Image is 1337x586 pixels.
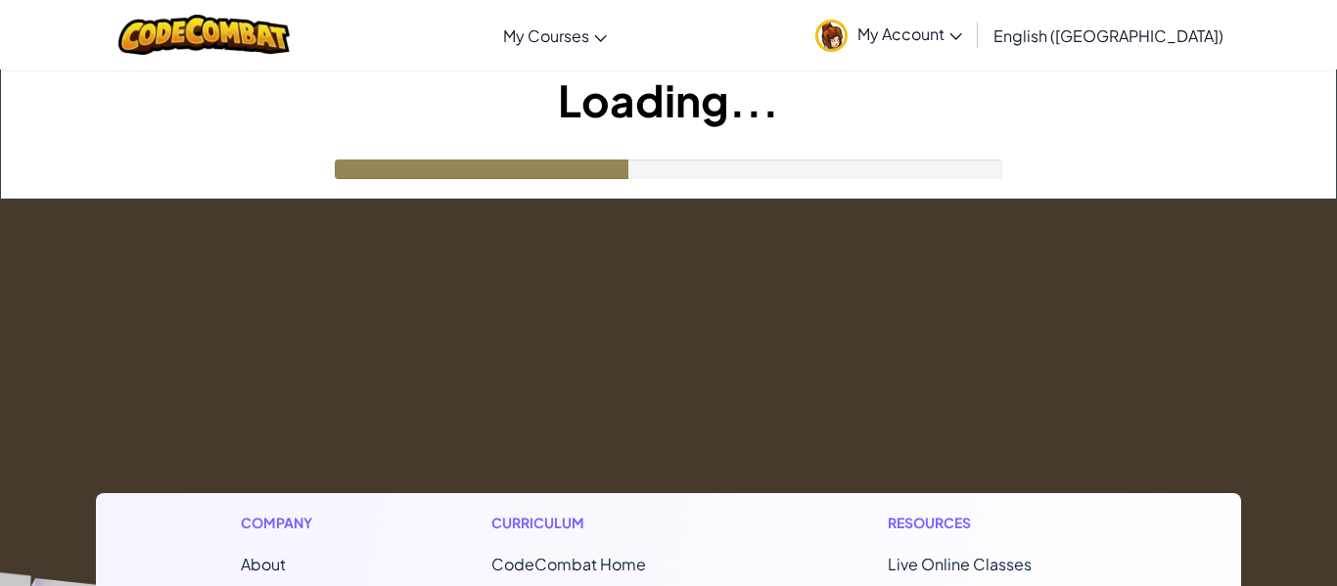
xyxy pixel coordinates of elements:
[241,513,332,533] h1: Company
[857,23,962,44] span: My Account
[491,513,728,533] h1: Curriculum
[241,554,286,574] a: About
[118,15,290,55] img: CodeCombat logo
[493,9,617,62] a: My Courses
[491,554,646,574] span: CodeCombat Home
[984,9,1233,62] a: English ([GEOGRAPHIC_DATA])
[806,4,972,66] a: My Account
[993,25,1223,46] span: English ([GEOGRAPHIC_DATA])
[503,25,589,46] span: My Courses
[815,20,848,52] img: avatar
[888,554,1032,574] a: Live Online Classes
[888,513,1096,533] h1: Resources
[1,69,1336,130] h1: Loading...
